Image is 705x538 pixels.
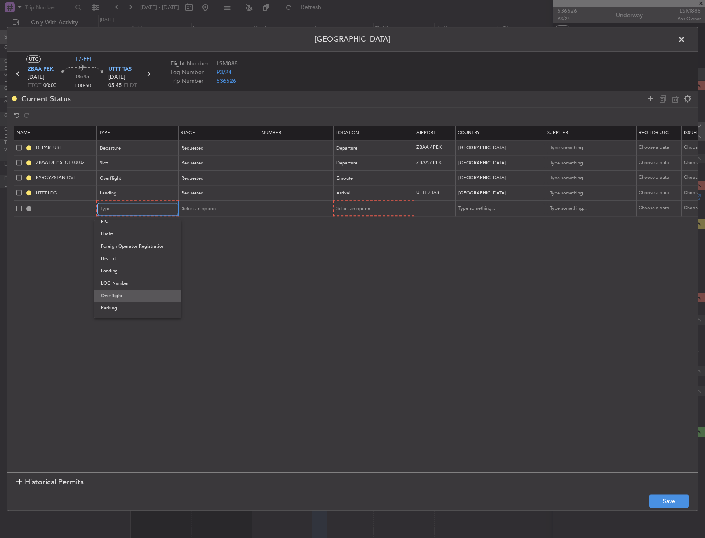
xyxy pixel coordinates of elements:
span: LOG Number [101,277,174,290]
span: Landing [101,265,174,277]
span: Hrs Ext [101,253,174,265]
span: Overflight [101,290,174,302]
span: Flight [101,228,174,240]
span: Pavement Concession [101,314,174,327]
span: Parking [101,302,174,314]
span: Foreign Operator Registration [101,240,174,253]
span: FIC [101,215,174,228]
